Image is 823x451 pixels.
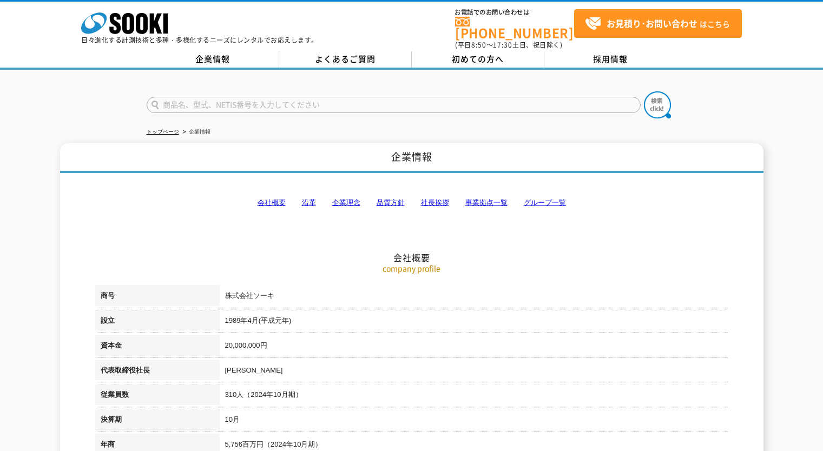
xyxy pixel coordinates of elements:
[412,51,544,68] a: 初めての方へ
[644,91,671,118] img: btn_search.png
[332,198,360,207] a: 企業理念
[95,360,220,384] th: 代表取締役社長
[455,17,574,39] a: [PHONE_NUMBER]
[95,310,220,335] th: 設立
[95,144,728,263] h2: 会社概要
[585,16,730,32] span: はこちら
[147,97,641,113] input: 商品名、型式、NETIS番号を入力してください
[607,17,697,30] strong: お見積り･お問い合わせ
[147,129,179,135] a: トップページ
[147,51,279,68] a: 企業情報
[220,285,728,310] td: 株式会社ソーキ
[95,335,220,360] th: 資本金
[471,40,486,50] span: 8:50
[220,384,728,409] td: 310人（2024年10月期）
[220,360,728,384] td: [PERSON_NAME]
[220,335,728,360] td: 20,000,000円
[60,143,763,173] h1: 企業情報
[220,310,728,335] td: 1989年4月(平成元年)
[544,51,677,68] a: 採用情報
[574,9,742,38] a: お見積り･お問い合わせはこちら
[81,37,318,43] p: 日々進化する計測技術と多種・多様化するニーズにレンタルでお応えします。
[181,127,210,138] li: 企業情報
[524,198,566,207] a: グループ一覧
[421,198,449,207] a: 社長挨拶
[452,53,504,65] span: 初めての方へ
[95,384,220,409] th: 従業員数
[465,198,508,207] a: 事業拠点一覧
[302,198,316,207] a: 沿革
[95,263,728,274] p: company profile
[455,40,562,50] span: (平日 ～ 土日、祝日除く)
[258,198,286,207] a: 会社概要
[95,285,220,310] th: 商号
[377,198,405,207] a: 品質方針
[493,40,512,50] span: 17:30
[220,409,728,434] td: 10月
[279,51,412,68] a: よくあるご質問
[95,409,220,434] th: 決算期
[455,9,574,16] span: お電話でのお問い合わせは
